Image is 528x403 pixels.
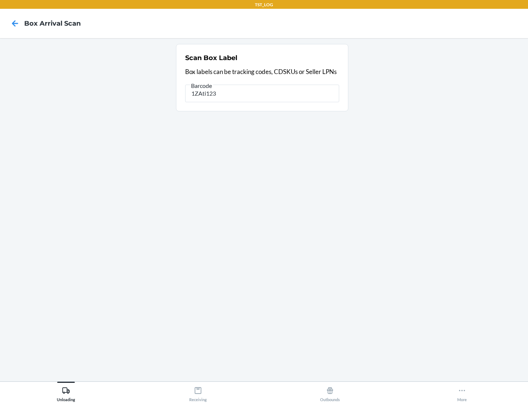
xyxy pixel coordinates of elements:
[185,67,339,77] p: Box labels can be tracking codes, CDSKUs or Seller LPNs
[255,1,273,8] p: TST_LOG
[57,384,75,402] div: Unloading
[264,382,396,402] button: Outbounds
[189,384,207,402] div: Receiving
[132,382,264,402] button: Receiving
[185,53,237,63] h2: Scan Box Label
[396,382,528,402] button: More
[185,85,339,102] input: Barcode
[320,384,340,402] div: Outbounds
[190,82,213,89] span: Barcode
[457,384,467,402] div: More
[24,19,81,28] h4: Box Arrival Scan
